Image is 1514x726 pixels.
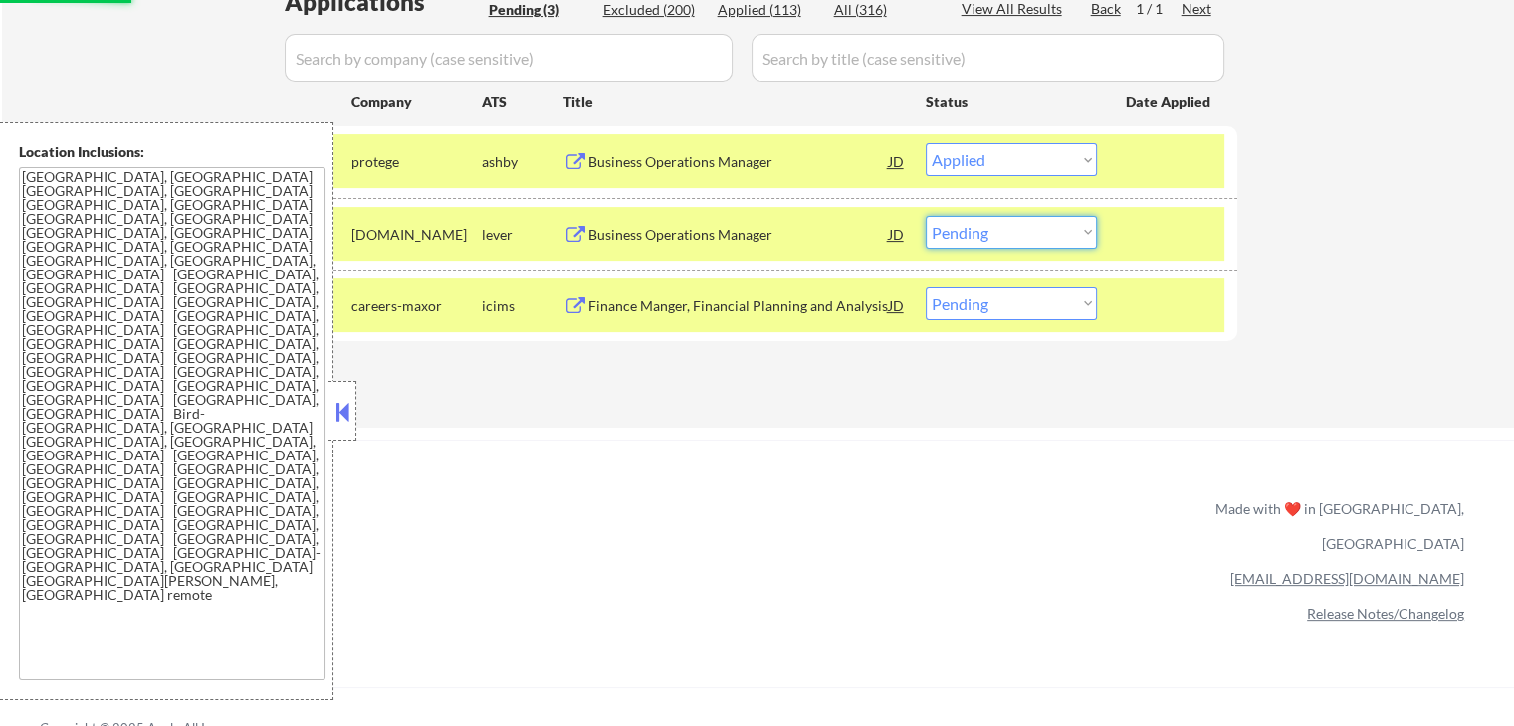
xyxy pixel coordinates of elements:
[1230,570,1464,587] a: [EMAIL_ADDRESS][DOMAIN_NAME]
[1126,92,1213,112] div: Date Applied
[588,225,889,245] div: Business Operations Manager
[887,287,907,323] div: JD
[351,152,482,172] div: protege
[887,143,907,179] div: JD
[588,152,889,172] div: Business Operations Manager
[351,92,482,112] div: Company
[482,92,563,112] div: ATS
[926,84,1097,119] div: Status
[482,296,563,316] div: icims
[351,225,482,245] div: [DOMAIN_NAME]
[1207,491,1464,561] div: Made with ❤️ in [GEOGRAPHIC_DATA], [GEOGRAPHIC_DATA]
[285,34,733,82] input: Search by company (case sensitive)
[482,152,563,172] div: ashby
[588,296,889,316] div: Finance Manger, Financial Planning and Analysis
[752,34,1224,82] input: Search by title (case sensitive)
[563,92,907,112] div: Title
[40,519,799,540] a: Refer & earn free applications 👯‍♀️
[887,216,907,252] div: JD
[19,142,325,162] div: Location Inclusions:
[482,225,563,245] div: lever
[351,296,482,316] div: careers-maxor
[1307,605,1464,622] a: Release Notes/Changelog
